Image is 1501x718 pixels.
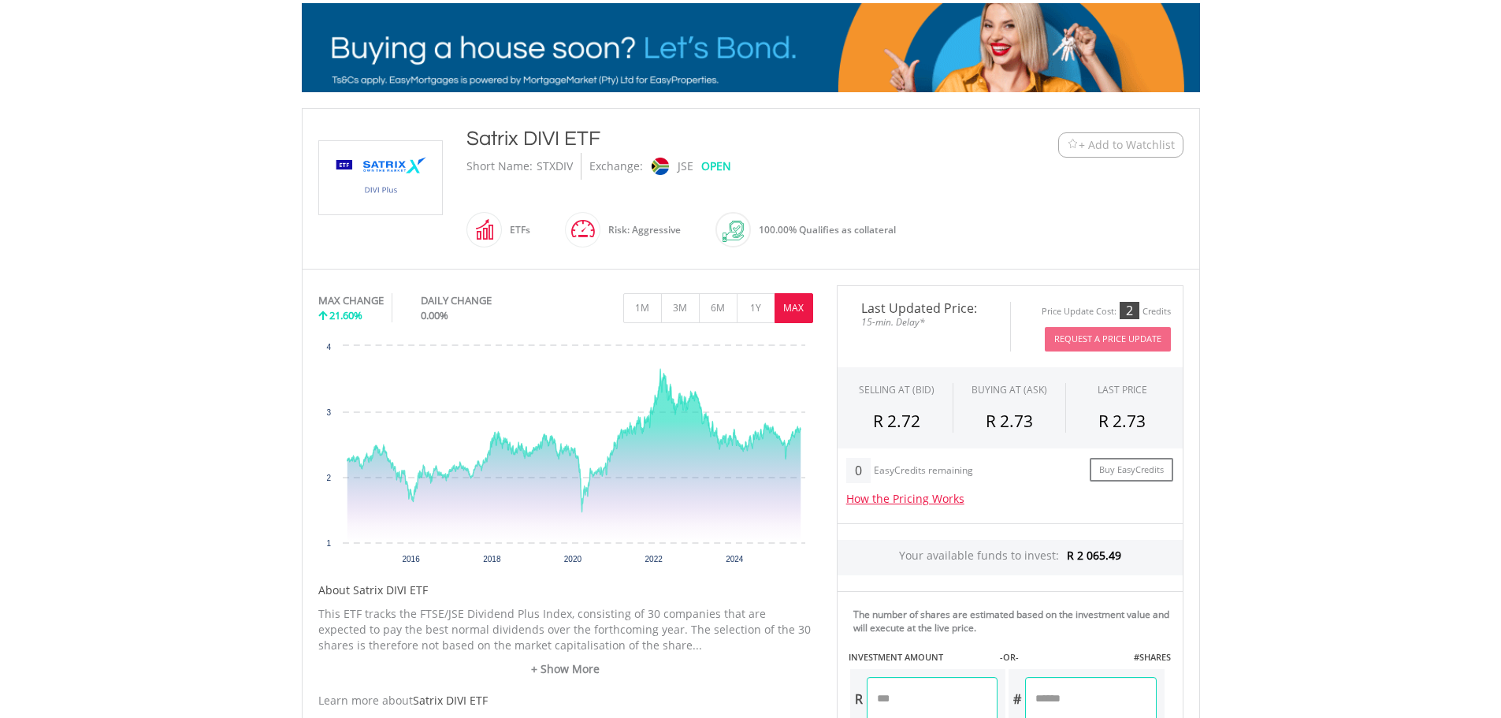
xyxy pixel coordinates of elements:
[326,408,331,417] text: 3
[723,221,744,242] img: collateral-qualifying-green.svg
[589,153,643,180] div: Exchange:
[537,153,573,180] div: STXDIV
[775,293,813,323] button: MAX
[302,3,1200,92] img: EasyMortage Promotion Banner
[699,293,737,323] button: 6M
[1142,306,1171,318] div: Credits
[318,606,813,653] p: This ETF tracks the FTSE/JSE Dividend Plus Index, consisting of 30 companies that are expected to...
[1098,410,1146,432] span: R 2.73
[849,651,943,664] label: INVESTMENT AMOUNT
[600,211,681,249] div: Risk: Aggressive
[846,458,871,483] div: 0
[318,293,384,308] div: MAX CHANGE
[466,153,533,180] div: Short Name:
[466,125,961,153] div: Satrix DIVI ETF
[737,293,775,323] button: 1Y
[1134,651,1171,664] label: #SHARES
[874,465,973,478] div: EasyCredits remaining
[1067,139,1079,151] img: Watchlist
[661,293,700,323] button: 3M
[651,158,668,175] img: jse.png
[326,474,331,482] text: 2
[413,693,488,708] span: Satrix DIVI ETF
[402,555,420,564] text: 2016
[972,383,1047,396] span: BUYING AT (ASK)
[1000,651,1019,664] label: -OR-
[326,539,331,548] text: 1
[726,555,744,564] text: 2024
[483,555,501,564] text: 2018
[849,302,998,314] span: Last Updated Price:
[1067,548,1121,563] span: R 2 065.49
[318,693,813,709] div: Learn more about
[329,308,362,322] span: 21.60%
[645,555,663,564] text: 2022
[701,153,731,180] div: OPEN
[321,141,440,214] img: EQU.ZA.STXDIV.png
[846,491,964,506] a: How the Pricing Works
[318,338,813,575] div: Chart. Highcharts interactive chart.
[759,223,896,236] span: 100.00% Qualifies as collateral
[1098,383,1147,396] div: LAST PRICE
[318,582,813,598] h5: About Satrix DIVI ETF
[326,343,331,352] text: 4
[1090,458,1173,482] a: Buy EasyCredits
[859,383,934,396] div: SELLING AT (BID)
[1079,137,1175,153] span: + Add to Watchlist
[1058,132,1183,158] button: Watchlist + Add to Watchlist
[318,338,813,575] svg: Interactive chart
[678,153,693,180] div: JSE
[623,293,662,323] button: 1M
[421,308,448,322] span: 0.00%
[421,293,544,308] div: DAILY CHANGE
[873,410,920,432] span: R 2.72
[849,314,998,329] span: 15-min. Delay*
[1042,306,1116,318] div: Price Update Cost:
[1045,327,1171,352] button: Request A Price Update
[563,555,581,564] text: 2020
[986,410,1033,432] span: R 2.73
[1120,302,1139,319] div: 2
[853,608,1176,634] div: The number of shares are estimated based on the investment value and will execute at the live price.
[502,211,530,249] div: ETFs
[318,661,813,677] a: + Show More
[838,540,1183,575] div: Your available funds to invest:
